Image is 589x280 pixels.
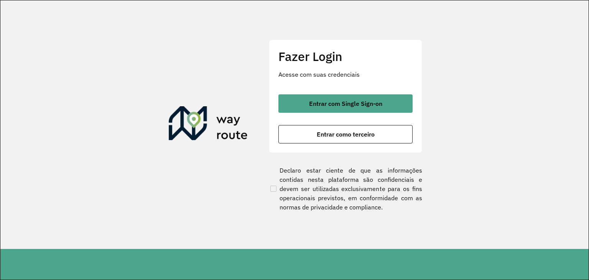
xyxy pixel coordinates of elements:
button: button [278,125,413,143]
button: button [278,94,413,113]
span: Entrar com Single Sign-on [309,100,382,107]
p: Acesse com suas credenciais [278,70,413,79]
h2: Fazer Login [278,49,413,64]
label: Declaro estar ciente de que as informações contidas nesta plataforma são confidenciais e devem se... [269,166,422,212]
img: Roteirizador AmbevTech [169,106,248,143]
span: Entrar como terceiro [317,131,375,137]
